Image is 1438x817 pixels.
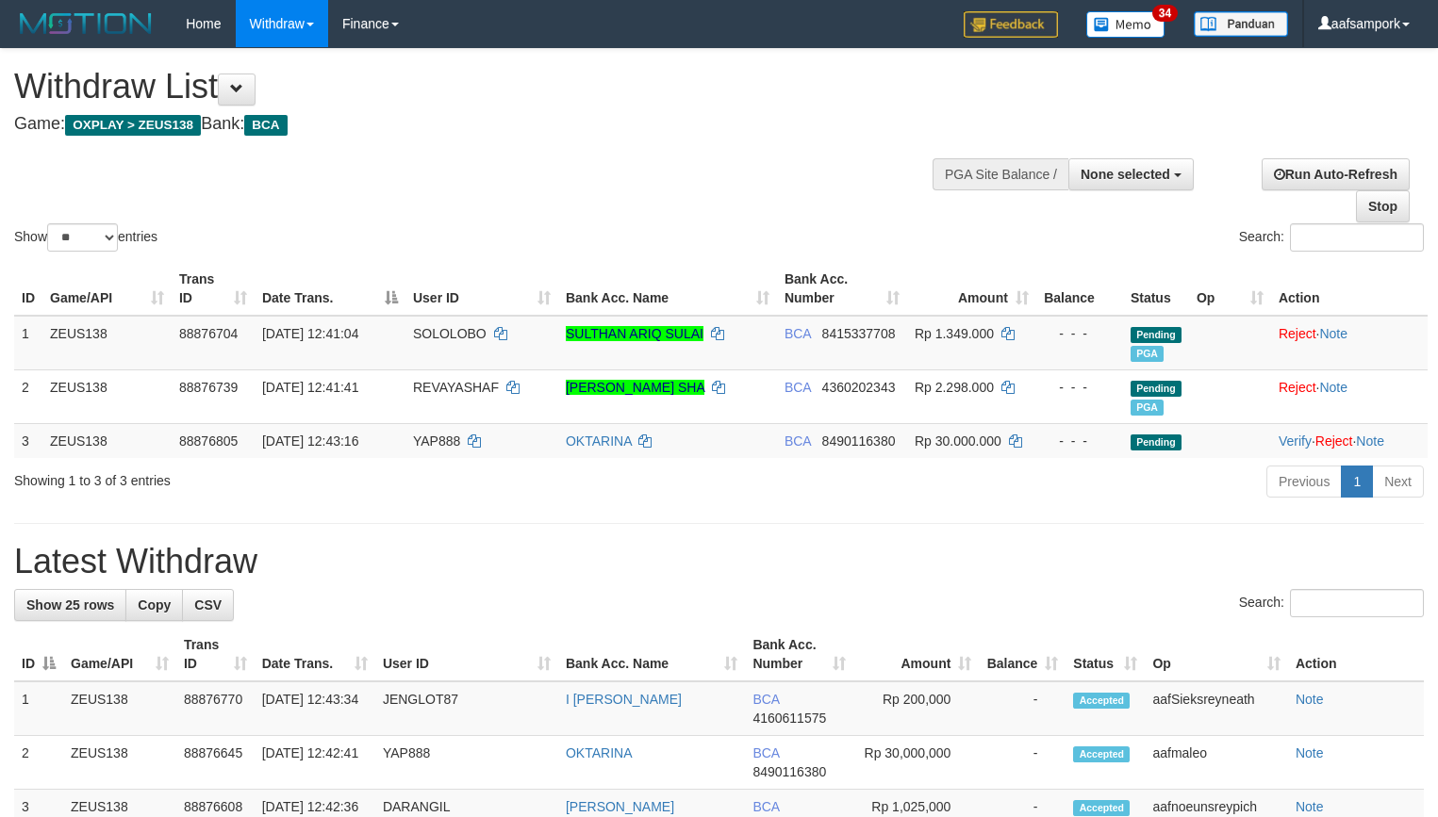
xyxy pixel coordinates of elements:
td: - [979,736,1066,790]
th: Status [1123,262,1189,316]
span: Pending [1131,327,1182,343]
span: REVAYASHAF [413,380,499,395]
div: - - - [1044,378,1116,397]
th: Amount: activate to sort column ascending [907,262,1036,316]
a: Verify [1279,433,1312,449]
span: Marked by aafnoeunsreypich [1131,346,1164,362]
a: Run Auto-Refresh [1262,158,1410,190]
span: BCA [752,692,779,707]
span: BCA [785,380,811,395]
th: ID [14,262,42,316]
th: Date Trans.: activate to sort column ascending [255,628,375,681]
td: 1 [14,681,63,736]
span: 88876739 [179,380,238,395]
img: MOTION_logo.png [14,9,157,38]
span: SOLOLOBO [413,326,487,341]
th: Game/API: activate to sort column ascending [63,628,176,681]
a: Stop [1356,190,1410,222]
button: None selected [1068,158,1194,190]
span: OXPLAY > ZEUS138 [65,115,201,136]
span: CSV [194,597,222,613]
td: 2 [14,369,42,423]
a: Previous [1266,466,1342,498]
a: Copy [125,589,183,621]
label: Search: [1239,589,1424,617]
a: SULTHAN ARIQ SULAI [566,326,703,341]
span: Rp 2.298.000 [915,380,994,395]
a: Reject [1315,433,1353,449]
th: Date Trans.: activate to sort column descending [255,262,405,316]
th: Bank Acc. Number: activate to sort column ascending [777,262,907,316]
th: Balance: activate to sort column ascending [979,628,1066,681]
div: Showing 1 to 3 of 3 entries [14,464,585,490]
a: Next [1372,466,1424,498]
td: ZEUS138 [42,369,172,423]
span: [DATE] 12:43:16 [262,433,358,449]
th: Status: activate to sort column ascending [1066,628,1145,681]
span: Copy [138,597,171,613]
th: Balance [1036,262,1123,316]
span: Copy 8415337708 to clipboard [822,326,896,341]
a: OKTARINA [566,433,632,449]
span: Accepted [1073,800,1130,816]
span: [DATE] 12:41:04 [262,326,358,341]
span: None selected [1081,167,1170,182]
td: JENGLOT87 [375,681,558,736]
span: Copy 4160611575 to clipboard [752,711,826,726]
span: BCA [752,799,779,814]
span: 34 [1152,5,1178,22]
td: Rp 30,000,000 [853,736,979,790]
div: PGA Site Balance / [933,158,1068,190]
input: Search: [1290,223,1424,252]
span: YAP888 [413,433,460,449]
a: I [PERSON_NAME] [566,692,682,707]
span: Pending [1131,381,1182,397]
a: Reject [1279,380,1316,395]
span: Copy 8490116380 to clipboard [752,764,826,779]
span: Show 25 rows [26,597,114,613]
span: BCA [785,326,811,341]
div: - - - [1044,432,1116,450]
span: BCA [244,115,287,136]
th: Op: activate to sort column ascending [1145,628,1287,681]
th: User ID: activate to sort column ascending [375,628,558,681]
a: [PERSON_NAME] [566,799,674,814]
img: panduan.png [1194,11,1288,37]
img: Feedback.jpg [964,11,1058,38]
th: Bank Acc. Number: activate to sort column ascending [745,628,853,681]
td: YAP888 [375,736,558,790]
a: OKTARINA [566,745,633,760]
span: BCA [752,745,779,760]
th: Action [1271,262,1428,316]
span: Rp 1.349.000 [915,326,994,341]
th: Game/API: activate to sort column ascending [42,262,172,316]
td: 1 [14,316,42,370]
a: Reject [1279,326,1316,341]
img: Button%20Memo.svg [1086,11,1165,38]
td: ZEUS138 [42,316,172,370]
span: 88876805 [179,433,238,449]
span: Copy 8490116380 to clipboard [822,433,896,449]
th: Op: activate to sort column ascending [1189,262,1271,316]
a: Note [1356,433,1384,449]
td: 3 [14,423,42,458]
select: Showentries [47,223,118,252]
span: Pending [1131,434,1182,450]
td: aafmaleo [1145,736,1287,790]
a: Show 25 rows [14,589,126,621]
td: 88876645 [176,736,255,790]
a: Note [1319,326,1347,341]
th: Trans ID: activate to sort column ascending [176,628,255,681]
td: ZEUS138 [63,681,176,736]
a: Note [1296,799,1324,814]
input: Search: [1290,589,1424,617]
a: [PERSON_NAME] SHA [566,380,704,395]
a: Note [1296,745,1324,760]
label: Search: [1239,223,1424,252]
span: Rp 30.000.000 [915,433,1001,449]
h1: Latest Withdraw [14,543,1424,580]
td: 88876770 [176,681,255,736]
td: 2 [14,736,63,790]
span: BCA [785,433,811,449]
h4: Game: Bank: [14,115,940,134]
